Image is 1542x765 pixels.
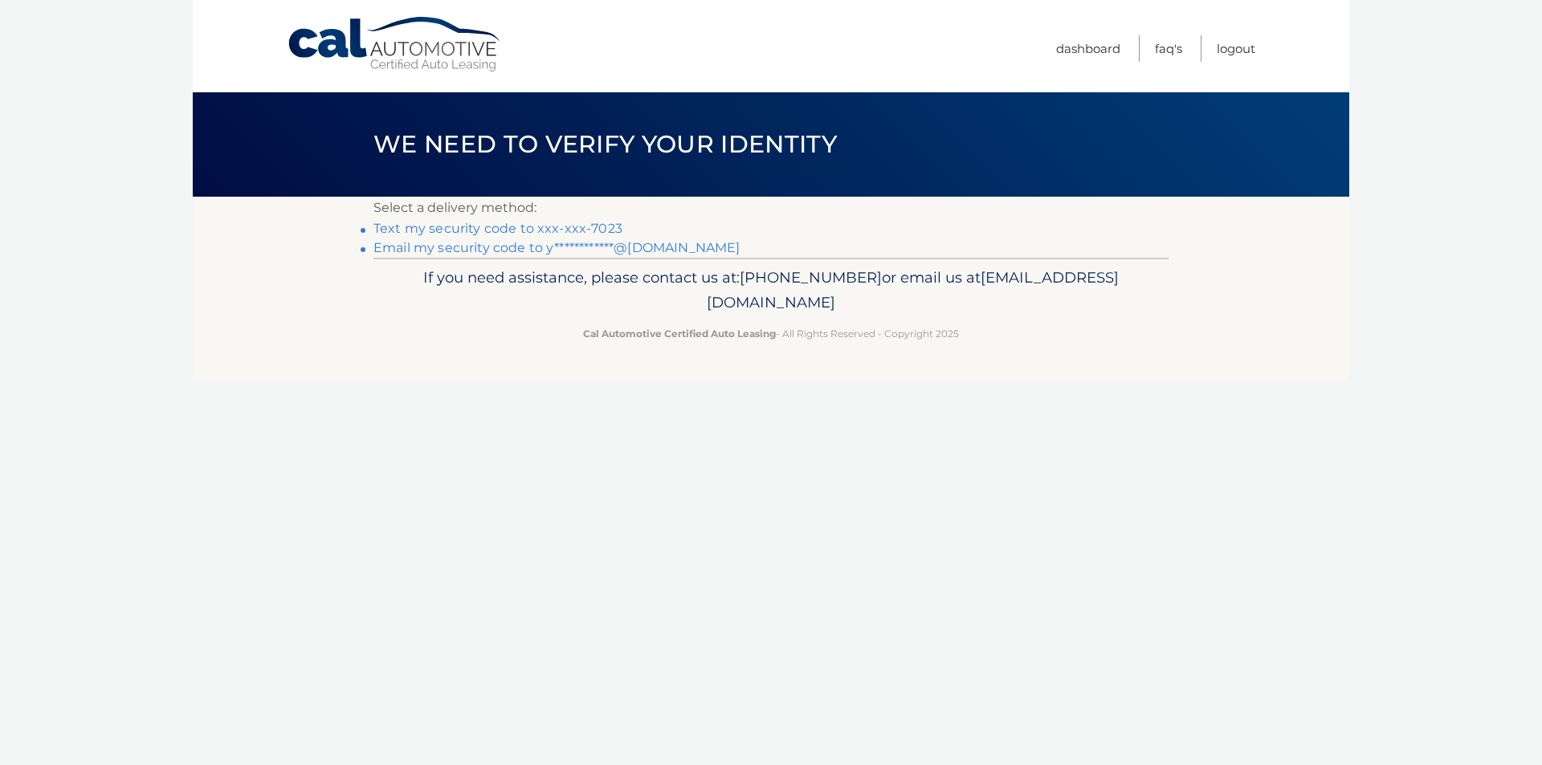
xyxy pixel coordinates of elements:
[1155,35,1182,62] a: FAQ's
[373,197,1169,219] p: Select a delivery method:
[740,268,882,287] span: [PHONE_NUMBER]
[384,265,1158,316] p: If you need assistance, please contact us at: or email us at
[373,129,837,159] span: We need to verify your identity
[1217,35,1255,62] a: Logout
[583,328,776,340] strong: Cal Automotive Certified Auto Leasing
[384,325,1158,342] p: - All Rights Reserved - Copyright 2025
[1056,35,1120,62] a: Dashboard
[287,16,504,73] a: Cal Automotive
[373,221,622,236] a: Text my security code to xxx-xxx-7023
